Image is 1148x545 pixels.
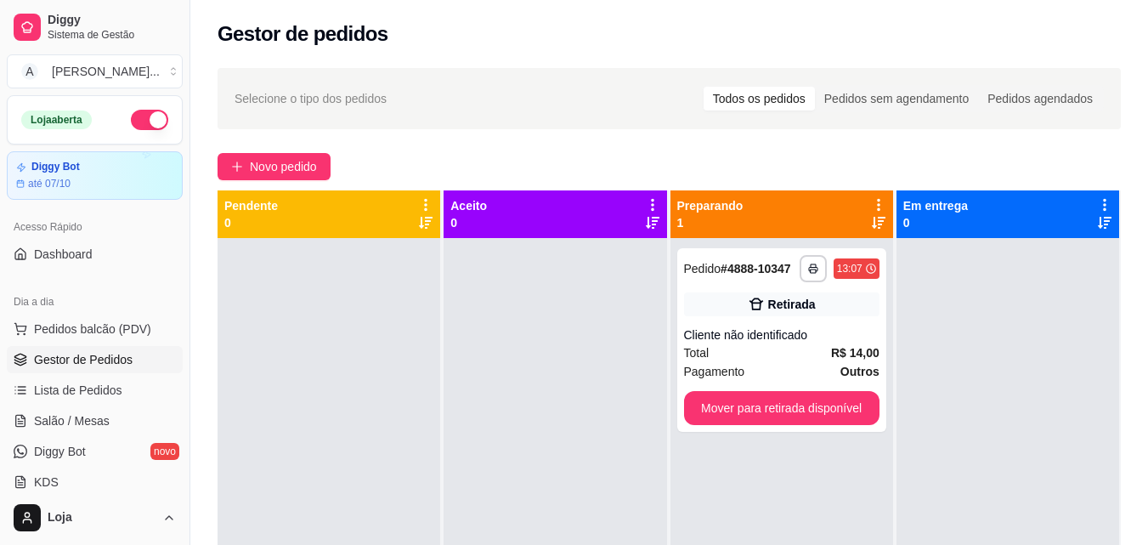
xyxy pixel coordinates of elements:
span: Pedido [684,262,721,275]
div: Todos os pedidos [704,87,815,111]
p: Pendente [224,197,278,214]
p: 1 [677,214,744,231]
strong: R$ 14,00 [831,346,879,360]
a: Diggy Botnovo [7,438,183,465]
button: Loja [7,497,183,538]
p: 0 [903,214,968,231]
span: Pagamento [684,362,745,381]
span: Gestor de Pedidos [34,351,133,368]
strong: # 4888-10347 [721,262,791,275]
div: Pedidos agendados [978,87,1102,111]
span: Diggy [48,13,176,28]
div: 13:07 [837,262,862,275]
button: Select a team [7,54,183,88]
p: Aceito [450,197,487,214]
p: Em entrega [903,197,968,214]
span: Dashboard [34,246,93,263]
article: Diggy Bot [31,161,80,173]
p: Preparando [677,197,744,214]
span: Sistema de Gestão [48,28,176,42]
div: Acesso Rápido [7,213,183,241]
a: Dashboard [7,241,183,268]
strong: Outros [840,365,879,378]
span: Selecione o tipo dos pedidos [235,89,387,108]
div: Pedidos sem agendamento [815,87,978,111]
span: Loja [48,510,156,525]
div: [PERSON_NAME] ... [52,63,160,80]
span: Novo pedido [250,157,317,176]
span: KDS [34,474,59,491]
span: plus [231,161,243,173]
a: DiggySistema de Gestão [7,7,183,48]
a: Gestor de Pedidos [7,346,183,373]
button: Mover para retirada disponível [684,391,879,425]
button: Alterar Status [131,110,168,130]
p: 0 [224,214,278,231]
div: Retirada [768,296,816,313]
span: A [21,63,38,80]
button: Novo pedido [218,153,331,180]
a: Lista de Pedidos [7,377,183,404]
h2: Gestor de pedidos [218,20,388,48]
article: até 07/10 [28,177,71,190]
span: Pedidos balcão (PDV) [34,321,151,338]
button: Pedidos balcão (PDV) [7,315,183,343]
a: Diggy Botaté 07/10 [7,151,183,200]
span: Total [684,343,710,362]
span: Lista de Pedidos [34,382,122,399]
p: 0 [450,214,487,231]
div: Dia a dia [7,288,183,315]
span: Salão / Mesas [34,412,110,429]
div: Loja aberta [21,111,92,129]
a: Salão / Mesas [7,407,183,434]
a: KDS [7,468,183,496]
span: Diggy Bot [34,443,86,460]
div: Cliente não identificado [684,326,879,343]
